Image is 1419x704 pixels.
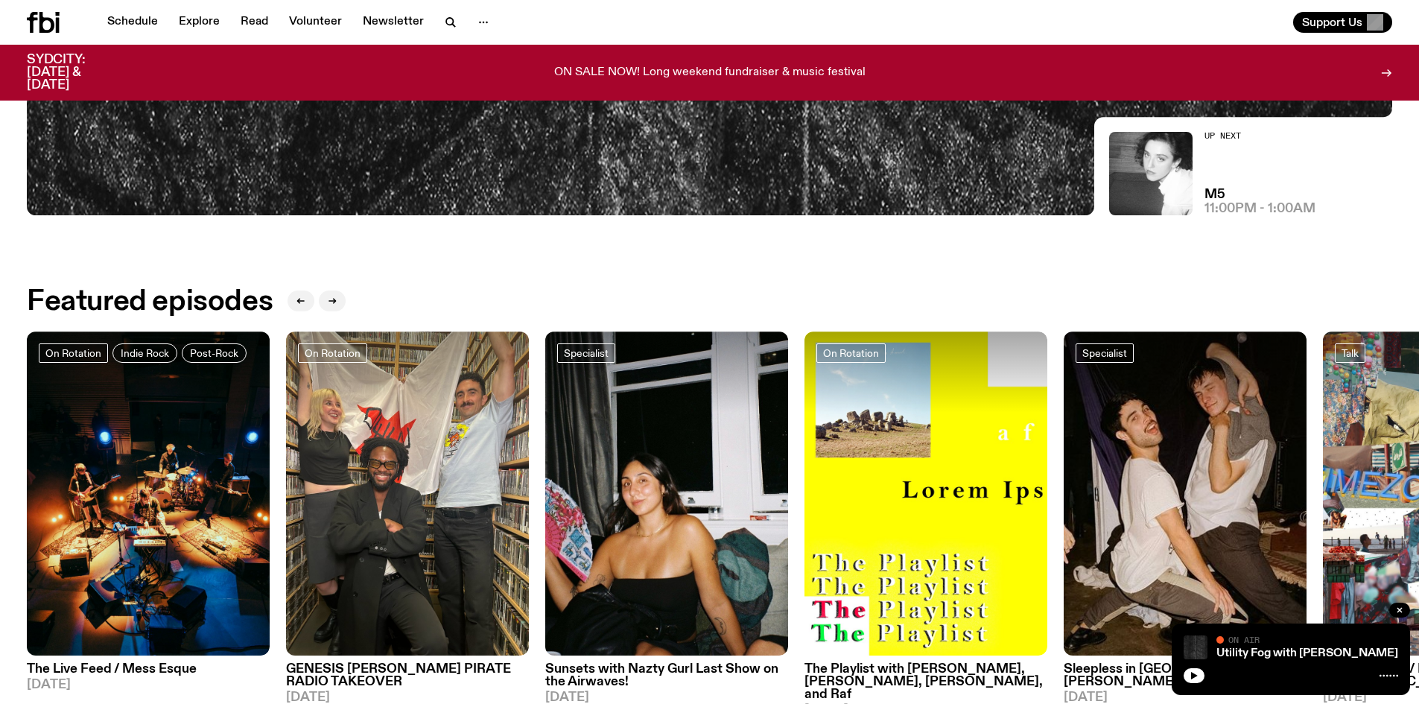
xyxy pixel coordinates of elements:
span: Support Us [1302,16,1362,29]
h2: Up Next [1204,132,1315,140]
a: On Rotation [816,343,886,363]
span: Specialist [1082,348,1127,359]
button: Support Us [1293,12,1392,33]
a: Utility Fog with [PERSON_NAME] [1216,647,1398,659]
img: A black and white photo of Lilly wearing a white blouse and looking up at the camera. [1109,132,1193,215]
span: [DATE] [545,691,788,704]
h3: Sunsets with Nazty Gurl Last Show on the Airwaves! [545,663,788,688]
span: [DATE] [1064,691,1307,704]
a: M5 [1204,188,1225,201]
img: Marcus Whale is on the left, bent to his knees and arching back with a gleeful look his face He i... [1064,332,1307,656]
span: On Rotation [45,348,101,359]
a: Read [232,12,277,33]
a: On Rotation [298,343,367,363]
span: [DATE] [27,679,270,691]
span: Indie Rock [121,348,169,359]
span: 11:00pm - 1:00am [1204,203,1315,215]
h3: GENESIS [PERSON_NAME] PIRATE RADIO TAKEOVER [286,663,529,688]
span: On Rotation [823,348,879,359]
span: Post-Rock [190,348,238,359]
img: Cover of Giuseppe Ielasi's album "an insistence on material vol.2" [1184,635,1207,659]
a: Schedule [98,12,167,33]
h3: Sleepless in [GEOGRAPHIC_DATA] / [PERSON_NAME]' Last Show! [1064,663,1307,688]
span: Specialist [564,348,609,359]
span: Talk [1342,348,1359,359]
a: Sleepless in [GEOGRAPHIC_DATA] / [PERSON_NAME]' Last Show![DATE] [1064,656,1307,704]
a: GENESIS [PERSON_NAME] PIRATE RADIO TAKEOVER[DATE] [286,656,529,704]
span: [DATE] [286,691,529,704]
a: On Rotation [39,343,108,363]
a: Volunteer [280,12,351,33]
span: On Air [1228,635,1260,644]
a: Newsletter [354,12,433,33]
span: On Rotation [305,348,361,359]
h3: The Live Feed / Mess Esque [27,663,270,676]
h3: SYDCITY: [DATE] & [DATE] [27,54,122,92]
p: ON SALE NOW! Long weekend fundraiser & music festival [554,66,866,80]
a: Explore [170,12,229,33]
a: Sunsets with Nazty Gurl Last Show on the Airwaves![DATE] [545,656,788,704]
a: The Live Feed / Mess Esque[DATE] [27,656,270,691]
a: Specialist [1076,343,1134,363]
a: Talk [1335,343,1365,363]
a: Specialist [557,343,615,363]
a: Indie Rock [112,343,177,363]
a: Post-Rock [182,343,247,363]
h3: The Playlist with [PERSON_NAME], [PERSON_NAME], [PERSON_NAME], and Raf [804,663,1047,701]
h2: Featured episodes [27,288,273,315]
